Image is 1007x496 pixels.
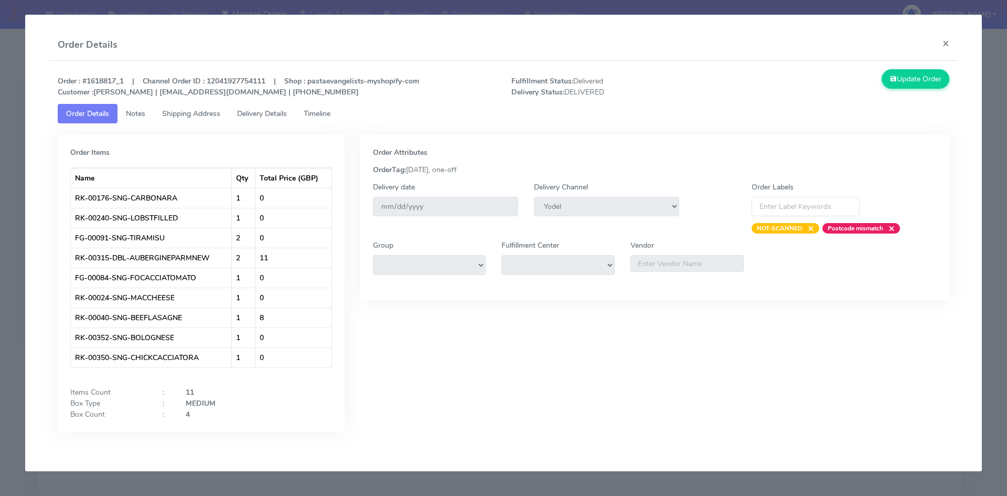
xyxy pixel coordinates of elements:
td: 0 [255,268,331,288]
td: 2 [232,228,255,248]
span: Order Details [66,109,109,119]
td: 1 [232,208,255,228]
td: 1 [232,188,255,208]
span: × [883,223,895,234]
strong: 11 [186,387,194,397]
td: 0 [255,288,331,308]
span: × [802,223,814,234]
td: FG-00084-SNG-FOCACCIATOMATO [71,268,232,288]
strong: Delivery Status: [511,87,564,97]
label: Fulfillment Center [501,240,559,251]
strong: Order Items [70,147,110,157]
span: Delivery Details [237,109,287,119]
div: : [155,409,178,420]
td: 8 [255,308,331,328]
td: 0 [255,208,331,228]
td: 1 [232,328,255,347]
td: 1 [232,308,255,328]
div: : [155,387,178,398]
div: Box Count [62,409,155,420]
h4: Order Details [58,38,117,52]
span: Timeline [304,109,330,119]
th: Qty [232,168,255,188]
td: RK-00040-SNG-BEEFLASAGNE [71,308,232,328]
td: RK-00315-DBL-AUBERGINEPARMNEW [71,248,232,268]
button: Update Order [882,69,950,89]
div: : [155,398,178,409]
label: Vendor [630,240,654,251]
td: RK-00350-SNG-CHICKCACCIATORA [71,347,232,367]
th: Name [71,168,232,188]
td: 11 [255,248,331,268]
ul: Tabs [58,104,950,123]
th: Total Price (GBP) [255,168,331,188]
td: 2 [232,248,255,268]
td: 1 [232,288,255,308]
label: Delivery date [373,182,415,193]
td: RK-00240-SNG-LOBSTFILLED [71,208,232,228]
td: 0 [255,228,331,248]
td: 0 [255,328,331,347]
div: Box Type [62,398,155,409]
strong: Fulfillment Status: [511,76,573,86]
div: Items Count [62,387,155,398]
td: 1 [232,347,255,367]
strong: Order : #1618817_1 | Channel Order ID : 12041927754111 | Shop : pastaevangelists-myshopify-com [P... [58,76,419,97]
span: Delivered DELIVERED [504,76,731,98]
strong: Postcode mismatch [828,224,883,233]
td: RK-00176-SNG-CARBONARA [71,188,232,208]
strong: 4 [186,409,190,419]
label: Group [373,240,393,251]
td: FG-00091-SNG-TIRAMISU [71,228,232,248]
div: [DATE], one-off [365,164,945,175]
span: Shipping Address [162,109,220,119]
strong: MEDIUM [186,398,216,408]
span: Notes [126,109,145,119]
label: Order Labels [752,182,794,193]
td: 1 [232,268,255,288]
td: 0 [255,188,331,208]
input: Enter Vendor Name [630,255,744,272]
label: Delivery Channel [534,182,588,193]
td: RK-00352-SNG-BOLOGNESE [71,328,232,347]
td: 0 [255,347,331,367]
strong: NOT-SCANNED [757,224,802,233]
input: Enter Label Keywords [752,197,860,216]
strong: OrderTag: [373,165,406,175]
td: RK-00024-SNG-MACCHEESE [71,288,232,308]
strong: Order Attributes [373,147,427,157]
button: Close [934,29,958,57]
strong: Customer : [58,87,93,97]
